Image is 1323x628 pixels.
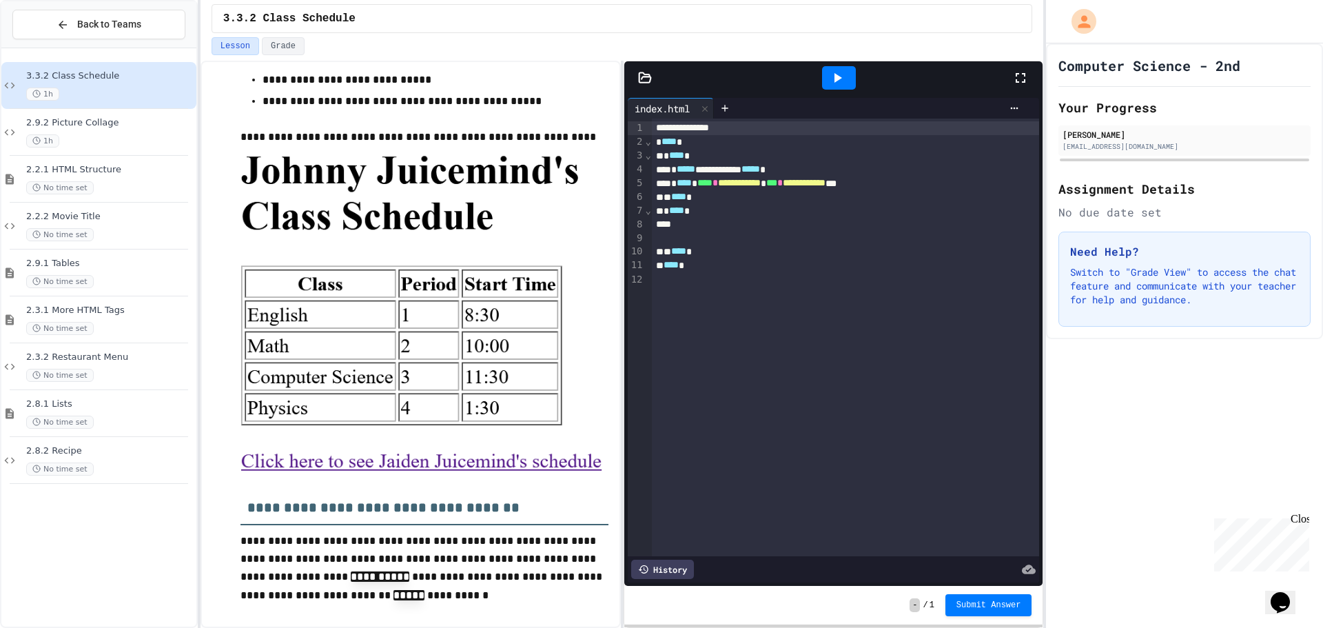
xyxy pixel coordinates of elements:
[1070,243,1299,260] h3: Need Help?
[628,135,645,149] div: 2
[645,150,652,161] span: Fold line
[26,322,94,335] span: No time set
[628,101,697,116] div: index.html
[1063,128,1306,141] div: [PERSON_NAME]
[26,117,194,129] span: 2.9.2 Picture Collage
[26,398,194,410] span: 2.8.1 Lists
[1063,141,1306,152] div: [EMAIL_ADDRESS][DOMAIN_NAME]
[628,163,645,176] div: 4
[1058,98,1311,117] h2: Your Progress
[628,259,645,272] div: 11
[628,218,645,232] div: 8
[26,134,59,148] span: 1h
[26,416,94,429] span: No time set
[26,70,194,82] span: 3.3.2 Class Schedule
[956,600,1021,611] span: Submit Answer
[26,369,94,382] span: No time set
[628,176,645,190] div: 5
[77,17,141,32] span: Back to Teams
[628,232,645,245] div: 9
[26,228,94,241] span: No time set
[645,205,652,216] span: Fold line
[1070,265,1299,307] p: Switch to "Grade View" to access the chat feature and communicate with your teacher for help and ...
[1058,179,1311,199] h2: Assignment Details
[223,10,356,27] span: 3.3.2 Class Schedule
[1209,513,1309,571] iframe: chat widget
[1058,204,1311,221] div: No due date set
[945,594,1032,616] button: Submit Answer
[12,10,185,39] button: Back to Teams
[930,600,934,611] span: 1
[910,598,920,612] span: -
[628,149,645,163] div: 3
[1057,6,1100,37] div: My Account
[26,181,94,194] span: No time set
[26,258,194,270] span: 2.9.1 Tables
[628,273,645,287] div: 12
[628,204,645,218] div: 7
[628,121,645,135] div: 1
[1058,56,1240,75] h1: Computer Science - 2nd
[923,600,927,611] span: /
[631,560,694,579] div: History
[628,190,645,204] div: 6
[26,275,94,288] span: No time set
[645,136,652,147] span: Fold line
[628,245,645,259] div: 10
[628,98,714,119] div: index.html
[26,352,194,363] span: 2.3.2 Restaurant Menu
[262,37,305,55] button: Grade
[26,164,194,176] span: 2.2.1 HTML Structure
[1265,573,1309,614] iframe: chat widget
[26,211,194,223] span: 2.2.2 Movie Title
[212,37,259,55] button: Lesson
[26,305,194,316] span: 2.3.1 More HTML Tags
[26,463,94,476] span: No time set
[26,445,194,457] span: 2.8.2 Recipe
[6,6,95,88] div: Chat with us now!Close
[26,88,59,101] span: 1h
